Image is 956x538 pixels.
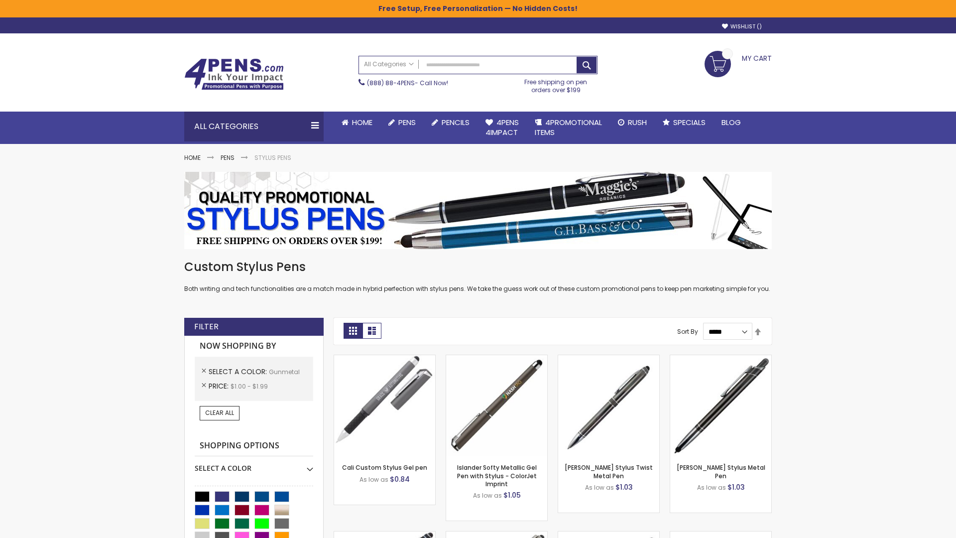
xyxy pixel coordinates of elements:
[200,406,239,420] a: Clear All
[359,475,388,484] span: As low as
[558,355,659,363] a: Colter Stylus Twist Metal Pen-Gunmetal
[565,463,653,480] a: [PERSON_NAME] Stylus Twist Metal Pen
[231,382,268,391] span: $1.00 - $1.99
[184,259,772,293] div: Both writing and tech functionalities are a match made in hybrid perfection with stylus pens. We ...
[514,74,598,94] div: Free shipping on pen orders over $199
[442,117,470,128] span: Pencils
[585,483,614,492] span: As low as
[398,117,416,128] span: Pens
[677,327,698,336] label: Sort By
[527,112,610,144] a: 4PROMOTIONALITEMS
[352,117,372,128] span: Home
[485,117,519,137] span: 4Pens 4impact
[342,463,427,472] a: Cali Custom Stylus Gel pen
[184,153,201,162] a: Home
[334,355,435,363] a: Cali Custom Stylus Gel pen-Gunmetal
[334,112,380,134] a: Home
[478,112,527,144] a: 4Pens4impact
[677,463,765,480] a: [PERSON_NAME] Stylus Metal Pen
[558,355,659,456] img: Colter Stylus Twist Metal Pen-Gunmetal
[367,79,415,87] a: (888) 88-4PENS
[184,172,772,249] img: Stylus Pens
[655,112,714,134] a: Specials
[359,56,419,73] a: All Categories
[205,408,234,417] span: Clear All
[254,153,291,162] strong: Stylus Pens
[721,117,741,128] span: Blog
[184,112,324,141] div: All Categories
[535,117,602,137] span: 4PROMOTIONAL ITEMS
[722,23,762,30] a: Wishlist
[673,117,706,128] span: Specials
[364,60,414,68] span: All Categories
[195,336,313,357] strong: Now Shopping by
[714,112,749,134] a: Blog
[209,367,269,377] span: Select A Color
[344,323,362,339] strong: Grid
[184,259,772,275] h1: Custom Stylus Pens
[221,153,235,162] a: Pens
[615,482,633,492] span: $1.03
[367,79,448,87] span: - Call Now!
[446,355,547,456] img: Islander Softy Metallic Gel Pen with Stylus - ColorJet Imprint-Gunmetal
[269,368,300,376] span: Gunmetal
[446,355,547,363] a: Islander Softy Metallic Gel Pen with Stylus - ColorJet Imprint-Gunmetal
[424,112,478,134] a: Pencils
[727,482,745,492] span: $1.03
[390,474,410,484] span: $0.84
[334,355,435,456] img: Cali Custom Stylus Gel pen-Gunmetal
[195,435,313,457] strong: Shopping Options
[503,490,521,500] span: $1.05
[380,112,424,134] a: Pens
[670,355,771,363] a: Olson Stylus Metal Pen-Gunmetal
[473,491,502,500] span: As low as
[697,483,726,492] span: As low as
[457,463,537,488] a: Islander Softy Metallic Gel Pen with Stylus - ColorJet Imprint
[209,381,231,391] span: Price
[628,117,647,128] span: Rush
[610,112,655,134] a: Rush
[184,58,284,90] img: 4Pens Custom Pens and Promotional Products
[194,321,219,332] strong: Filter
[670,355,771,456] img: Olson Stylus Metal Pen-Gunmetal
[195,456,313,473] div: Select A Color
